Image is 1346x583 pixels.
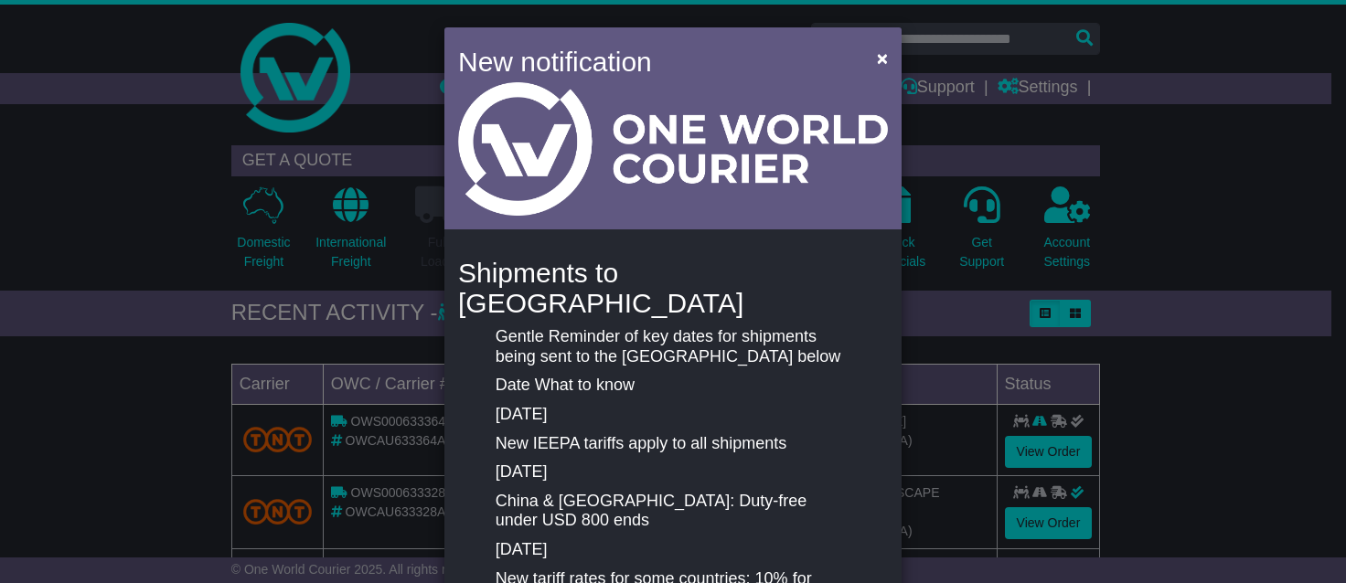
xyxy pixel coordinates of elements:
h4: Shipments to [GEOGRAPHIC_DATA] [458,258,888,318]
p: [DATE] [496,405,850,425]
p: Gentle Reminder of key dates for shipments being sent to the [GEOGRAPHIC_DATA] below [496,327,850,366]
p: [DATE] [496,540,850,560]
span: × [877,48,888,69]
p: China & [GEOGRAPHIC_DATA]: Duty-free under USD 800 ends [496,492,850,531]
p: New IEEPA tariffs apply to all shipments [496,434,850,454]
p: Date What to know [496,376,850,396]
img: Light [458,82,888,216]
p: [DATE] [496,462,850,482]
button: Close [868,39,897,77]
h4: New notification [458,41,850,82]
